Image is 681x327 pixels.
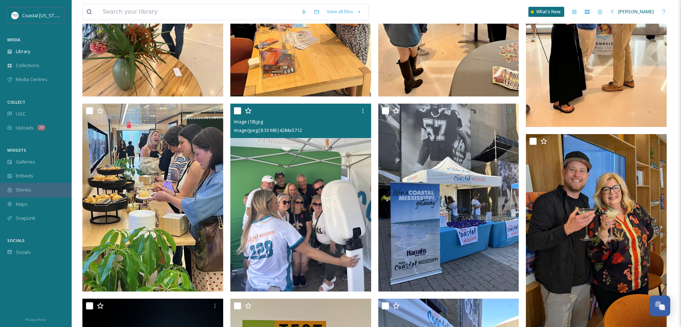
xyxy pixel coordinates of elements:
[378,104,519,292] img: Image (19).jpg
[7,99,25,105] span: COLLECT
[528,7,564,17] a: What's New
[7,147,26,153] span: WIDGETS
[16,249,31,256] span: Socials
[99,4,297,20] input: Search your library
[230,104,371,292] img: Image (18).jpg
[606,5,657,19] a: [PERSON_NAME]
[22,12,63,19] span: Coastal [US_STATE]
[16,215,35,222] span: SnapLink
[16,172,33,179] span: Embeds
[234,127,302,133] span: image/jpeg | 8.33 MB | 4284 x 5712
[16,201,28,208] span: Maps
[7,37,20,42] span: MEDIA
[16,62,39,69] span: Collections
[25,317,46,322] span: Privacy Policy
[25,315,46,323] a: Privacy Policy
[618,8,654,15] span: [PERSON_NAME]
[82,104,223,292] img: conde5.jpg
[16,48,30,55] span: Library
[7,238,25,243] span: SOCIALS
[11,12,19,19] img: download%20%281%29.jpeg
[16,76,47,83] span: Media Centres
[16,110,25,117] span: UGC
[37,125,45,131] div: 20
[16,186,31,193] span: Stories
[234,118,263,125] span: Image (18).jpg
[16,158,35,165] span: Galleries
[16,124,34,131] span: Uploads
[649,295,670,316] button: Open Chat
[323,5,365,19] a: View all files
